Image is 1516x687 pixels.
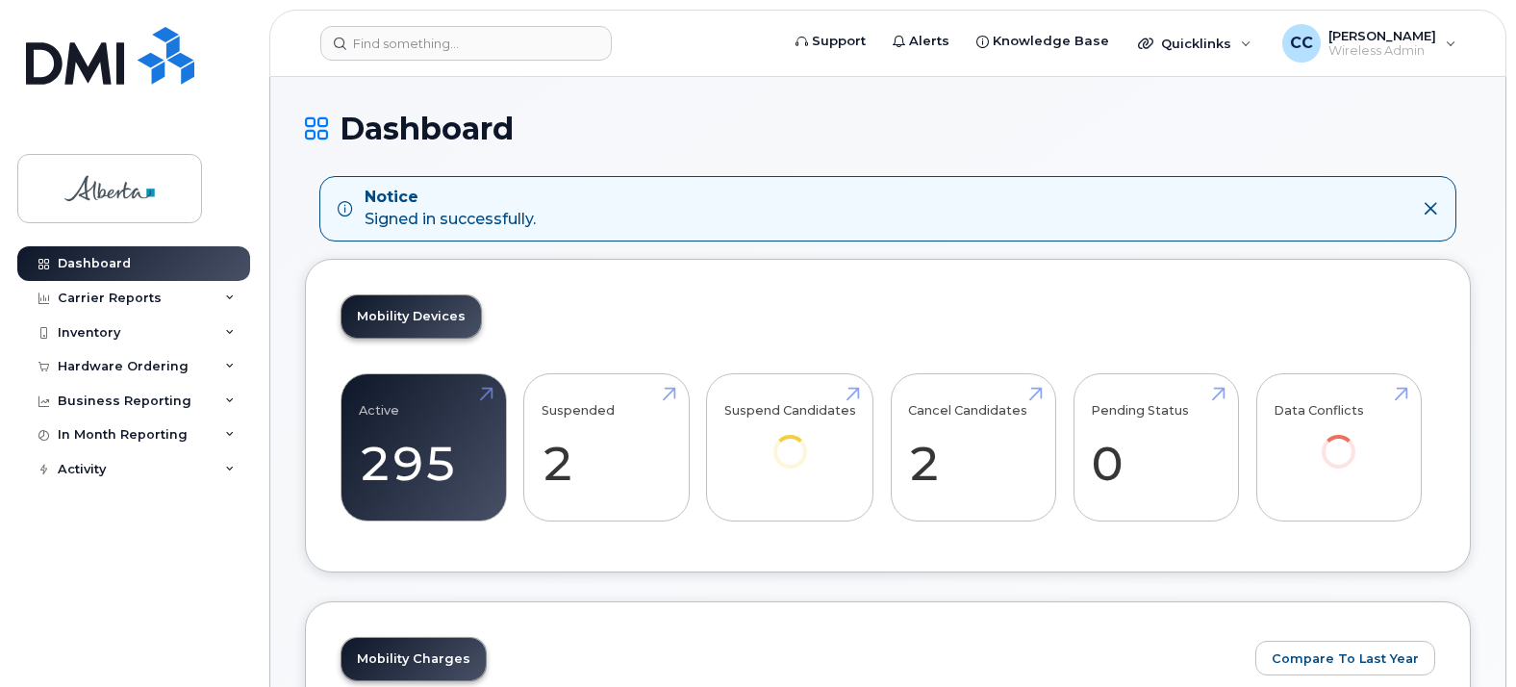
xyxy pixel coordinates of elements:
[1091,384,1221,511] a: Pending Status 0
[1255,641,1435,675] button: Compare To Last Year
[305,112,1471,145] h1: Dashboard
[1274,384,1403,495] a: Data Conflicts
[341,638,486,680] a: Mobility Charges
[724,384,856,495] a: Suspend Candidates
[1272,649,1419,668] span: Compare To Last Year
[359,384,489,511] a: Active 295
[542,384,671,511] a: Suspended 2
[365,187,536,231] div: Signed in successfully.
[365,187,536,209] strong: Notice
[908,384,1038,511] a: Cancel Candidates 2
[341,295,481,338] a: Mobility Devices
